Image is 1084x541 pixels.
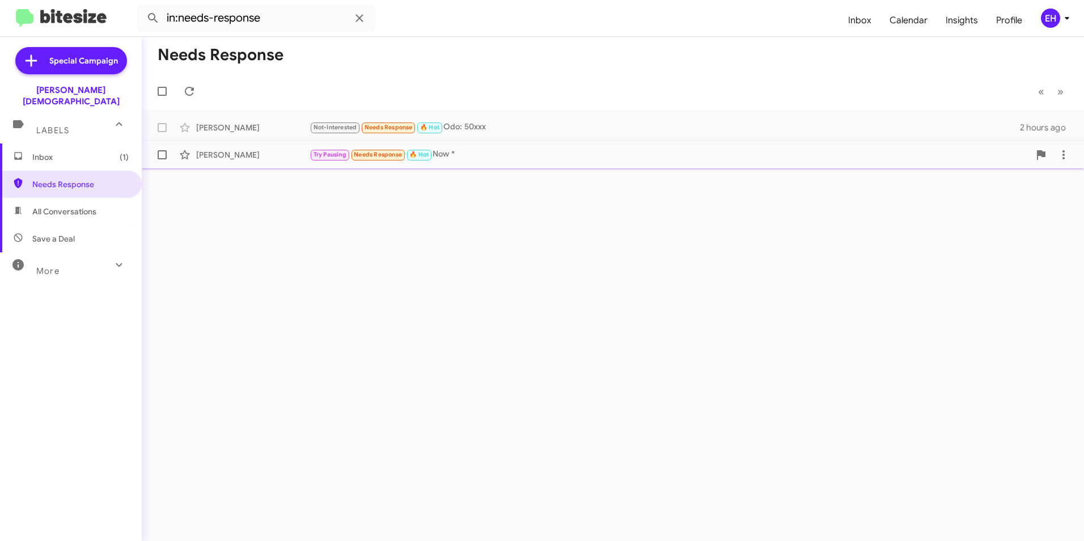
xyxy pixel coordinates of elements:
div: [PERSON_NAME] [196,149,310,160]
span: Labels [36,125,69,136]
span: « [1038,84,1044,99]
span: 🔥 Hot [420,124,439,131]
div: Now * [310,148,1030,161]
h1: Needs Response [158,46,283,64]
span: Needs Response [354,151,402,158]
a: Special Campaign [15,47,127,74]
span: Inbox [32,151,129,163]
span: Needs Response [32,179,129,190]
a: Calendar [880,4,937,37]
span: (1) [120,151,129,163]
button: Previous [1031,80,1051,103]
input: Search [137,5,375,32]
span: Try Pausing [314,151,346,158]
span: 🔥 Hot [409,151,429,158]
a: Inbox [839,4,880,37]
a: Profile [987,4,1031,37]
a: Insights [937,4,987,37]
div: EH [1041,9,1060,28]
nav: Page navigation example [1032,80,1070,103]
span: Special Campaign [49,55,118,66]
span: Not-Interested [314,124,357,131]
span: All Conversations [32,206,96,217]
span: Save a Deal [32,233,75,244]
div: Odo: 50xxx [310,121,1020,134]
span: » [1057,84,1064,99]
div: 2 hours ago [1020,122,1075,133]
button: Next [1051,80,1070,103]
span: More [36,266,60,276]
span: Needs Response [365,124,413,131]
div: [PERSON_NAME] [196,122,310,133]
button: EH [1031,9,1072,28]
